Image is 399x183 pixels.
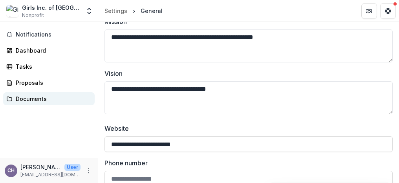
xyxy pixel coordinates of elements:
a: Settings [101,5,130,16]
label: Website [104,124,388,133]
p: [EMAIL_ADDRESS][DOMAIN_NAME] [20,171,81,178]
button: Get Help [380,3,396,19]
p: User [64,164,81,171]
label: Phone number [104,158,388,168]
button: More [84,166,93,176]
nav: breadcrumb [101,5,166,16]
img: Girls Inc. of Worcester [6,5,19,17]
div: Tasks [16,62,88,71]
span: Nonprofit [22,12,44,19]
div: Proposals [16,79,88,87]
a: Dashboard [3,44,95,57]
div: Settings [104,7,127,15]
a: Documents [3,92,95,105]
a: Proposals [3,76,95,89]
button: Partners [361,3,377,19]
div: General [141,7,163,15]
button: Notifications [3,28,95,41]
div: Girls Inc. of [GEOGRAPHIC_DATA] [22,4,81,12]
button: Open entity switcher [84,3,95,19]
span: Notifications [16,31,92,38]
label: Vision [104,69,388,78]
div: Dashboard [16,46,88,55]
p: [PERSON_NAME] [20,163,61,171]
a: Tasks [3,60,95,73]
div: Documents [16,95,88,103]
div: Connie Hundt [7,168,15,173]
